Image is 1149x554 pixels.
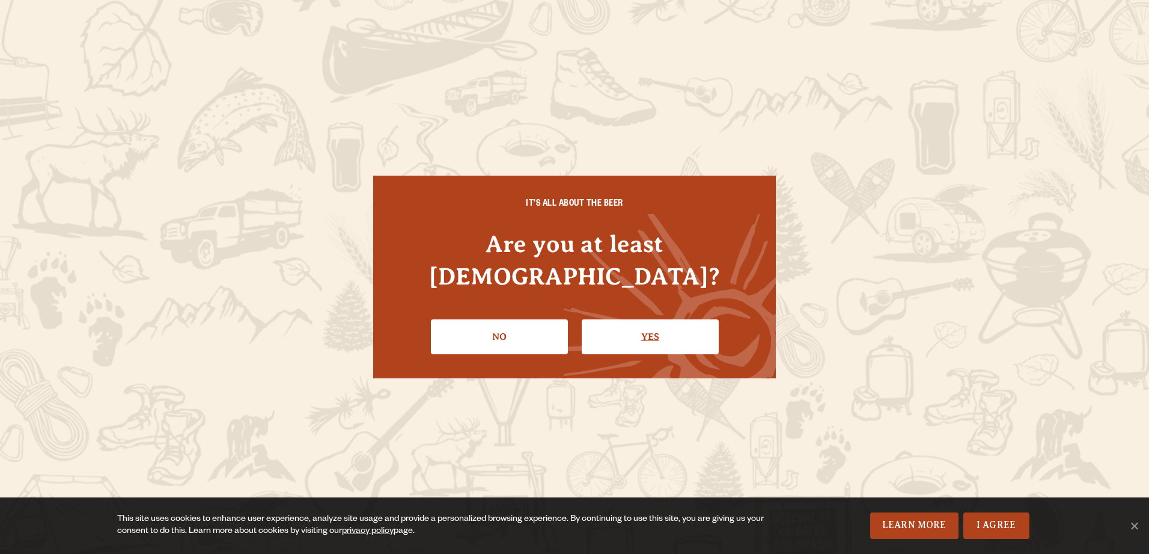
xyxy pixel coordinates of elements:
a: privacy policy [342,527,394,537]
a: I Agree [963,512,1029,539]
span: No [1128,520,1140,532]
div: This site uses cookies to enhance user experience, analyze site usage and provide a personalized ... [117,514,770,538]
h4: Are you at least [DEMOGRAPHIC_DATA]? [397,228,752,292]
h6: IT'S ALL ABOUT THE BEER [397,200,752,211]
a: Learn More [870,512,959,539]
a: Confirm I'm 21 or older [582,319,719,354]
a: No [431,319,568,354]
